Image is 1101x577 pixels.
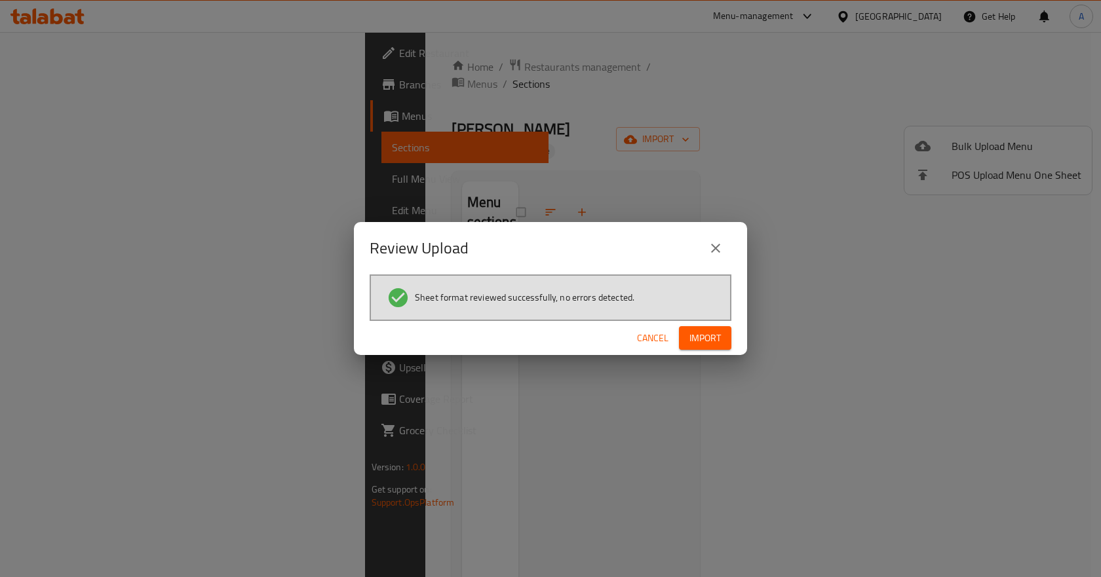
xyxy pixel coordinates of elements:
[415,291,634,304] span: Sheet format reviewed successfully, no errors detected.
[632,326,674,350] button: Cancel
[689,330,721,346] span: Import
[679,326,731,350] button: Import
[370,238,469,259] h2: Review Upload
[637,330,668,346] span: Cancel
[700,233,731,264] button: close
